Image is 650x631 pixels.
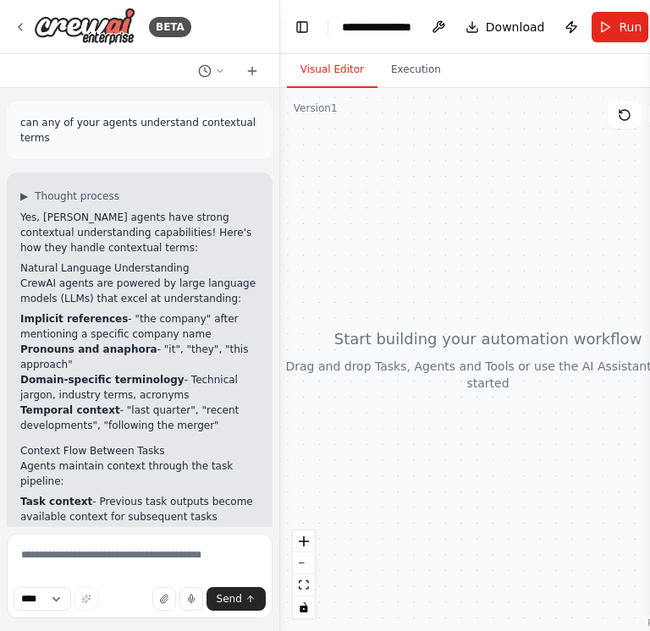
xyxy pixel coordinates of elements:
[74,587,98,611] button: Improve this prompt
[293,530,315,552] button: zoom in
[377,52,454,88] button: Execution
[20,526,111,538] strong: Shared memory
[20,342,259,372] li: - "it", "they", "this approach"
[20,403,259,433] li: - "last quarter", "recent developments", "following the merger"
[20,443,259,458] h2: Context Flow Between Tasks
[293,552,315,574] button: zoom out
[20,343,157,355] strong: Pronouns and anaphora
[20,115,259,145] p: can any of your agents understand contextual terms
[35,189,119,203] span: Thought process
[20,496,92,508] strong: Task context
[342,19,411,36] nav: breadcrumb
[20,458,259,489] p: Agents maintain context through the task pipeline:
[34,8,135,46] img: Logo
[20,494,259,524] li: - Previous task outputs become available context for subsequent tasks
[207,587,266,611] button: Send
[619,19,642,36] span: Run
[287,52,377,88] button: Visual Editor
[290,15,314,39] button: Hide left sidebar
[20,313,128,325] strong: Implicit references
[20,372,259,403] li: - Technical jargon, industry terms, acronyms
[239,61,266,81] button: Start a new chat
[20,261,259,276] h2: Natural Language Understanding
[20,210,259,255] p: Yes, [PERSON_NAME] agents have strong contextual understanding capabilities! Here's how they hand...
[20,404,120,416] strong: Temporal context
[149,17,191,37] div: BETA
[293,530,315,618] div: React Flow controls
[217,592,242,606] span: Send
[293,596,315,618] button: toggle interactivity
[20,524,259,555] li: - Information flows seamlessly between agents in the crew
[152,587,176,611] button: Upload files
[20,189,28,203] span: ▶
[20,374,185,386] strong: Domain-specific terminology
[20,189,119,203] button: ▶Thought process
[20,311,259,342] li: - "the company" after mentioning a specific company name
[20,276,259,306] p: CrewAI agents are powered by large language models (LLMs) that excel at understanding:
[179,587,203,611] button: Click to speak your automation idea
[592,12,648,42] button: Run
[293,574,315,596] button: fit view
[486,19,545,36] span: Download
[459,12,552,42] button: Download
[191,61,232,81] button: Switch to previous chat
[294,102,338,115] div: Version 1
